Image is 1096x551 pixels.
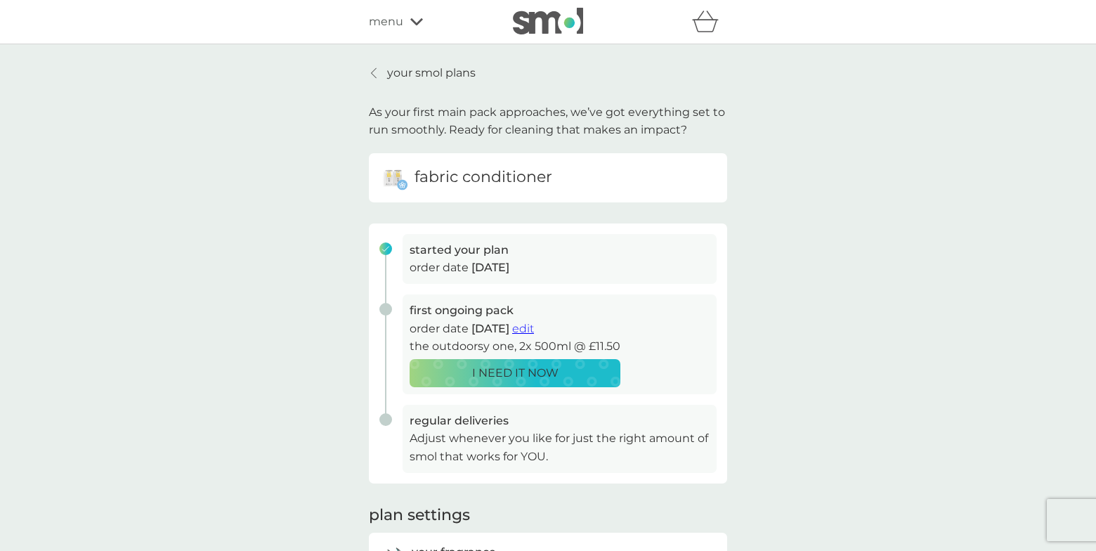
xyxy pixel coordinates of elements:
button: I NEED IT NOW [410,359,620,387]
p: order date [410,259,710,277]
h3: regular deliveries [410,412,710,430]
h3: first ongoing pack [410,302,710,320]
p: your smol plans [387,64,476,82]
span: menu [369,13,403,31]
h3: started your plan [410,241,710,259]
img: smol [513,8,583,34]
a: your smol plans [369,64,476,82]
p: order date [410,320,710,338]
h2: plan settings [369,505,470,526]
span: [DATE] [471,322,509,335]
div: basket [692,8,727,36]
p: I NEED IT NOW [472,364,559,382]
p: As your first main pack approaches, we’ve got everything set to run smoothly. Ready for cleaning ... [369,103,727,139]
img: fabric conditioner [379,164,407,192]
h6: fabric conditioner [415,167,552,188]
p: the outdoorsy one, 2x 500ml @ £11.50 [410,337,710,356]
span: edit [512,322,534,335]
p: Adjust whenever you like for just the right amount of smol that works for YOU. [410,429,710,465]
span: [DATE] [471,261,509,274]
button: edit [512,320,534,338]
